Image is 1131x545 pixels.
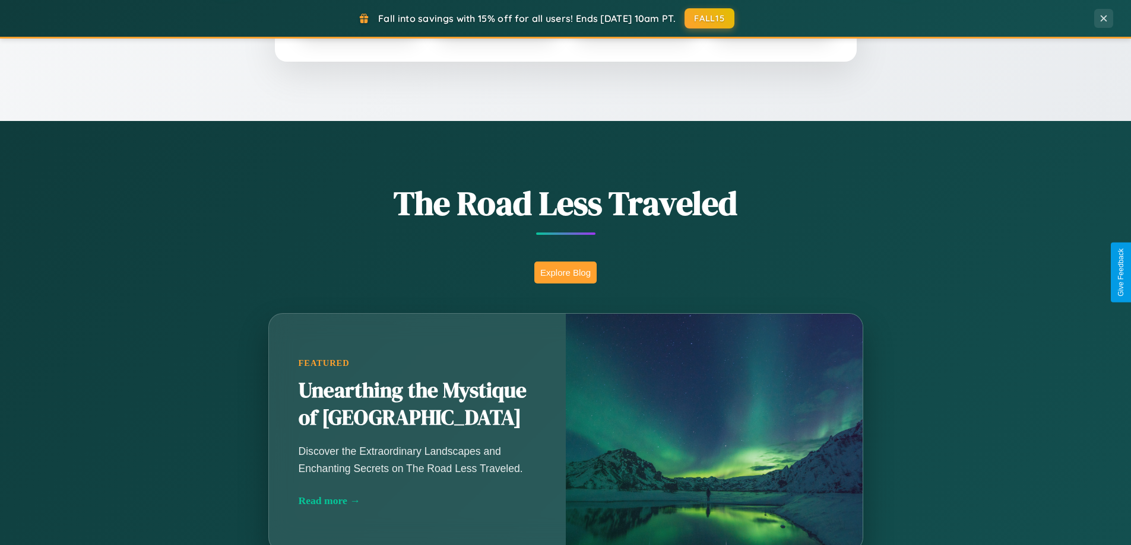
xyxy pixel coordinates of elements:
button: Explore Blog [534,262,597,283]
p: Discover the Extraordinary Landscapes and Enchanting Secrets on The Road Less Traveled. [299,443,536,476]
span: Fall into savings with 15% off for all users! Ends [DATE] 10am PT. [378,12,676,24]
div: Featured [299,358,536,368]
div: Read more → [299,495,536,507]
h2: Unearthing the Mystique of [GEOGRAPHIC_DATA] [299,377,536,432]
div: Give Feedback [1117,248,1125,297]
button: FALL15 [685,8,734,28]
h1: The Road Less Traveled [210,180,922,226]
